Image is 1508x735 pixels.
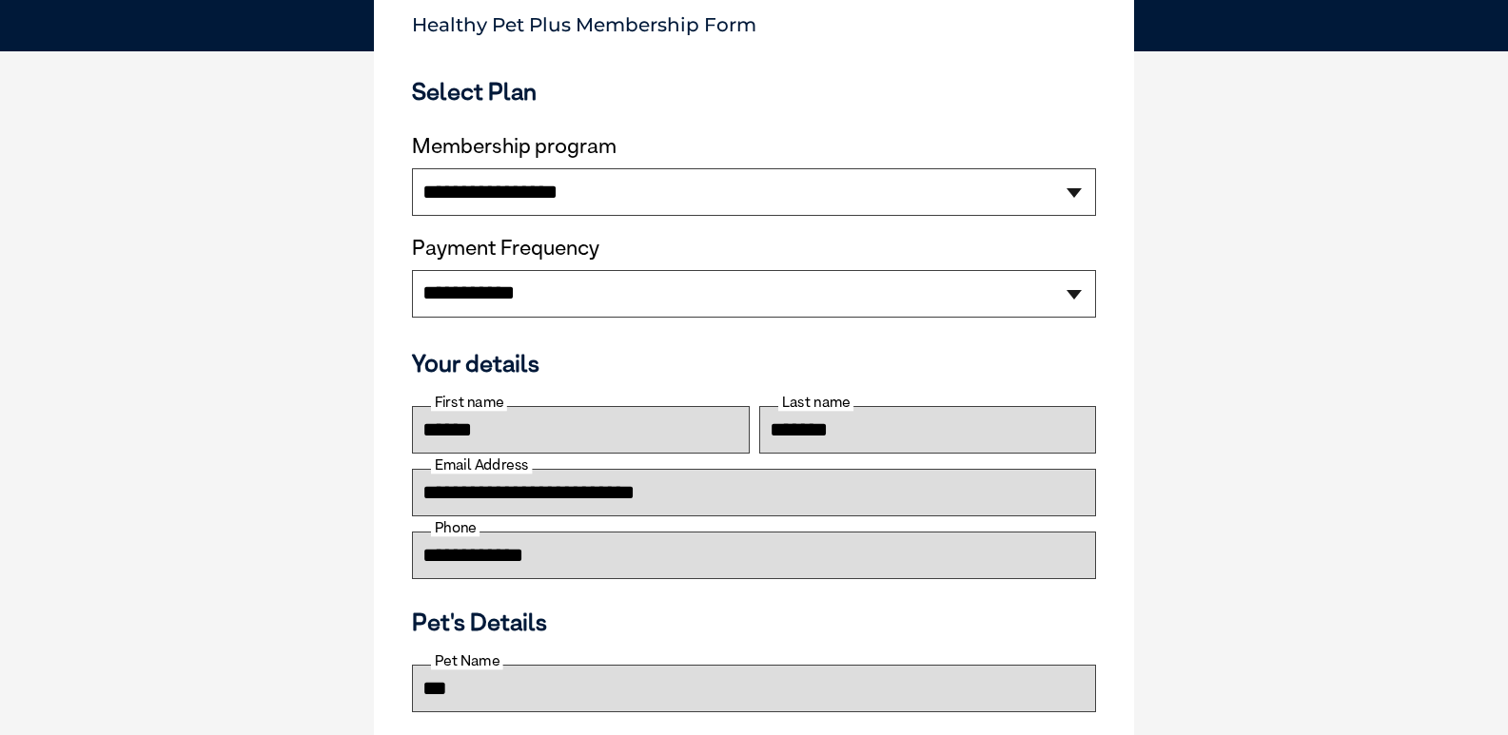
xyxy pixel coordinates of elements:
[412,5,1096,36] p: Healthy Pet Plus Membership Form
[412,349,1096,377] h3: Your details
[431,394,507,411] label: First name
[778,394,853,411] label: Last name
[404,608,1104,636] h3: Pet's Details
[431,519,480,536] label: Phone
[412,236,599,261] label: Payment Frequency
[412,134,1096,159] label: Membership program
[412,77,1096,106] h3: Select Plan
[431,456,532,474] label: Email Address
